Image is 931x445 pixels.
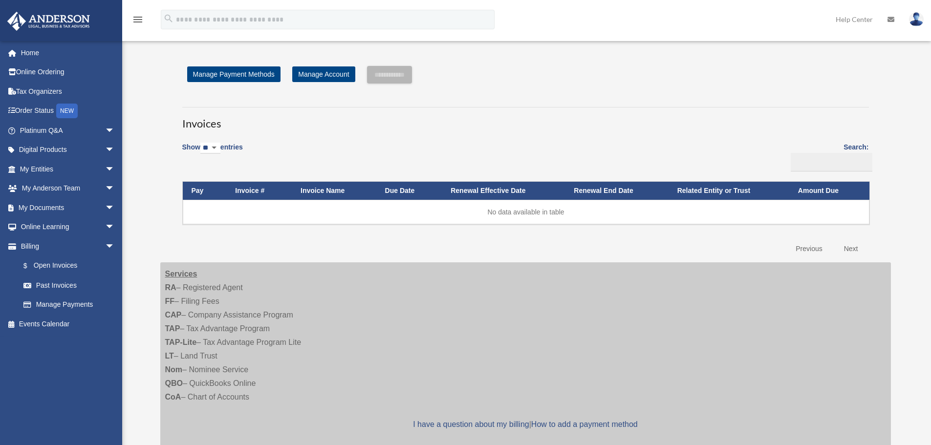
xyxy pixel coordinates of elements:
[200,143,220,154] select: Showentries
[7,159,130,179] a: My Entitiesarrow_drop_down
[165,393,181,401] strong: CoA
[105,140,125,160] span: arrow_drop_down
[165,418,886,431] p: |
[413,420,529,428] a: I have a question about my billing
[7,82,130,101] a: Tax Organizers
[165,270,197,278] strong: Services
[787,141,869,171] label: Search:
[7,179,130,198] a: My Anderson Teamarrow_drop_down
[29,260,34,272] span: $
[182,141,243,164] label: Show entries
[7,63,130,82] a: Online Ordering
[105,217,125,237] span: arrow_drop_down
[4,12,93,31] img: Anderson Advisors Platinum Portal
[182,107,869,131] h3: Invoices
[789,182,869,200] th: Amount Due: activate to sort column ascending
[7,140,130,160] a: Digital Productsarrow_drop_down
[105,159,125,179] span: arrow_drop_down
[565,182,668,200] th: Renewal End Date: activate to sort column ascending
[909,12,924,26] img: User Pic
[165,365,183,374] strong: Nom
[791,153,872,171] input: Search:
[292,182,376,200] th: Invoice Name: activate to sort column ascending
[14,275,125,295] a: Past Invoices
[376,182,442,200] th: Due Date: activate to sort column ascending
[105,179,125,199] span: arrow_drop_down
[7,198,130,217] a: My Documentsarrow_drop_down
[165,379,183,387] strong: QBO
[14,295,125,315] a: Manage Payments
[165,352,174,360] strong: LT
[292,66,355,82] a: Manage Account
[7,314,130,334] a: Events Calendar
[183,200,869,224] td: No data available in table
[165,297,175,305] strong: FF
[669,182,789,200] th: Related Entity or Trust: activate to sort column ascending
[788,239,829,259] a: Previous
[165,283,176,292] strong: RA
[187,66,281,82] a: Manage Payment Methods
[105,236,125,256] span: arrow_drop_down
[7,236,125,256] a: Billingarrow_drop_down
[105,198,125,218] span: arrow_drop_down
[7,121,130,140] a: Platinum Q&Aarrow_drop_down
[165,324,180,333] strong: TAP
[56,104,78,118] div: NEW
[7,217,130,237] a: Online Learningarrow_drop_down
[531,420,638,428] a: How to add a payment method
[442,182,565,200] th: Renewal Effective Date: activate to sort column ascending
[105,121,125,141] span: arrow_drop_down
[7,43,130,63] a: Home
[165,338,197,346] strong: TAP-Lite
[132,14,144,25] i: menu
[837,239,866,259] a: Next
[163,13,174,24] i: search
[14,256,120,276] a: $Open Invoices
[132,17,144,25] a: menu
[7,101,130,121] a: Order StatusNEW
[226,182,292,200] th: Invoice #: activate to sort column ascending
[183,182,227,200] th: Pay: activate to sort column descending
[165,311,182,319] strong: CAP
